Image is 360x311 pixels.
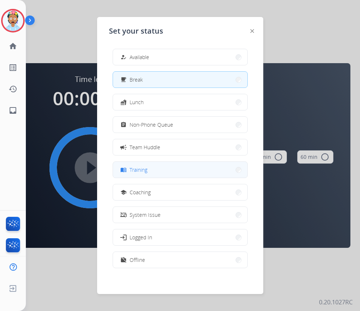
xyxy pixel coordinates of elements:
[113,207,247,223] button: System Issue
[130,121,173,129] span: Non-Phone Queue
[109,26,163,36] span: Set your status
[113,117,247,133] button: Non-Phone Queue
[130,211,161,219] span: System Issue
[8,63,17,72] mat-icon: list_alt
[250,29,254,33] img: close-button
[130,98,144,106] span: Lunch
[8,42,17,51] mat-icon: home
[120,212,126,218] mat-icon: phonelink_off
[113,139,247,155] button: Team Huddle
[130,188,151,196] span: Coaching
[130,166,147,174] span: Training
[113,162,247,178] button: Training
[130,53,149,61] span: Available
[130,76,143,83] span: Break
[113,72,247,88] button: Break
[113,49,247,65] button: Available
[3,10,23,31] img: avatar
[113,229,247,245] button: Logged In
[120,99,126,105] mat-icon: fastfood
[130,256,145,264] span: Offline
[113,184,247,200] button: Coaching
[120,257,126,263] mat-icon: work_off
[120,122,126,128] mat-icon: assignment
[113,94,247,110] button: Lunch
[130,143,160,151] span: Team Huddle
[120,76,126,83] mat-icon: free_breakfast
[8,85,17,93] mat-icon: history
[120,167,126,173] mat-icon: menu_book
[119,233,127,241] mat-icon: login
[120,54,126,60] mat-icon: how_to_reg
[113,252,247,268] button: Offline
[130,233,152,241] span: Logged In
[8,106,17,115] mat-icon: inbox
[120,189,126,195] mat-icon: school
[319,298,353,307] p: 0.20.1027RC
[119,143,127,151] mat-icon: campaign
